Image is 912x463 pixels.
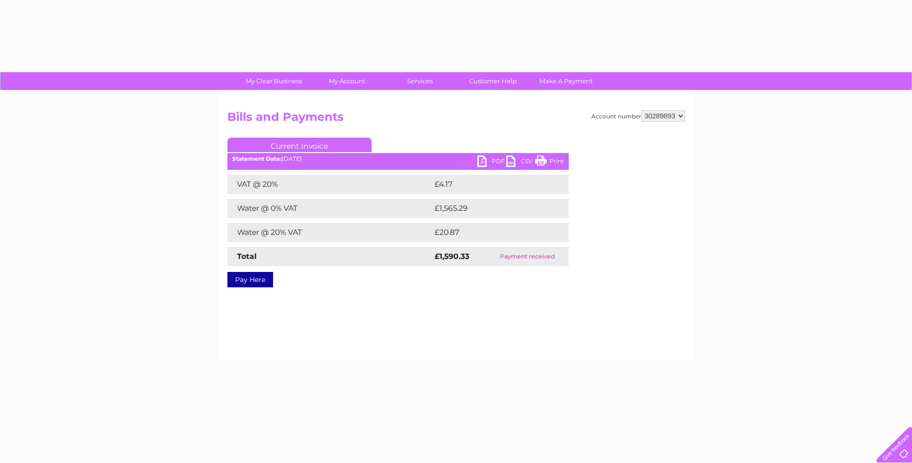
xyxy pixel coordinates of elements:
a: My Account [307,72,387,90]
a: Services [380,72,460,90]
td: £20.87 [432,223,550,242]
b: Statement Date: [232,155,282,162]
a: PDF [477,155,506,169]
h2: Bills and Payments [227,110,685,129]
div: Account number [591,110,685,122]
td: £1,565.29 [432,199,553,218]
a: Pay Here [227,272,273,287]
td: VAT @ 20% [227,175,432,194]
a: Print [535,155,564,169]
strong: £1,590.33 [435,252,469,261]
strong: Total [237,252,257,261]
a: CSV [506,155,535,169]
td: Water @ 20% VAT [227,223,432,242]
a: Customer Help [453,72,533,90]
div: [DATE] [227,155,569,162]
td: Water @ 0% VAT [227,199,432,218]
a: My Clear Business [234,72,313,90]
td: £4.17 [432,175,545,194]
a: Make A Payment [526,72,606,90]
td: Payment received [487,247,569,266]
a: Current Invoice [227,138,372,152]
